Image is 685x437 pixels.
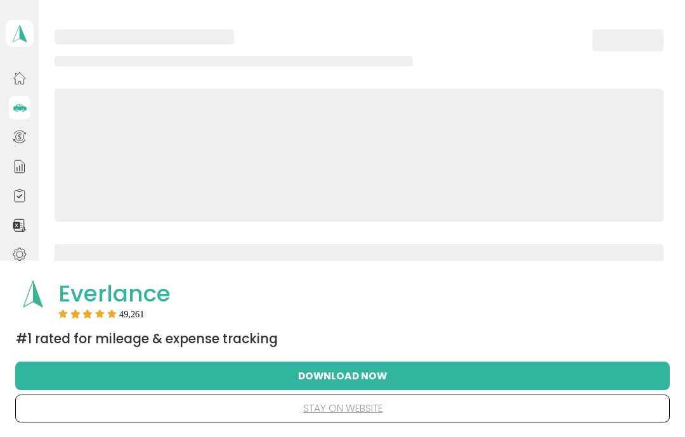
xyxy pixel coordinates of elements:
span: Everlance [58,277,171,310]
img: App logo [16,277,50,311]
span: #1 Rated for Mileage & Expense Tracking [16,330,278,348]
button: Download Now [36,362,649,389]
button: stay on website [36,395,649,422]
span: User reviews count [119,310,145,318]
div: Rating:5 stars [58,309,145,318]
